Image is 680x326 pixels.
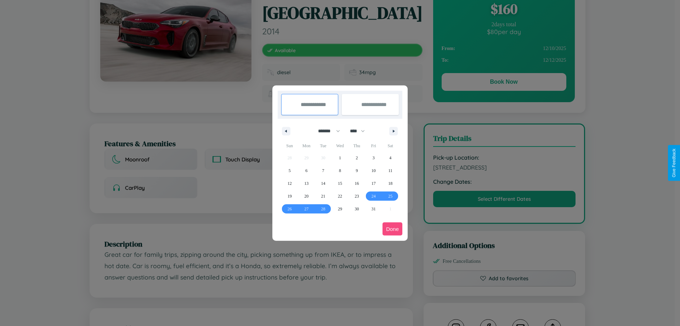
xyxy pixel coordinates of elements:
[365,151,382,164] button: 3
[315,203,331,215] button: 28
[315,164,331,177] button: 7
[321,190,325,203] span: 21
[289,164,291,177] span: 5
[315,177,331,190] button: 14
[356,151,358,164] span: 2
[671,149,676,177] div: Give Feedback
[382,190,399,203] button: 25
[281,140,298,151] span: Sun
[356,164,358,177] span: 9
[315,190,331,203] button: 21
[365,140,382,151] span: Fri
[288,203,292,215] span: 26
[338,203,342,215] span: 29
[304,177,308,190] span: 13
[321,203,325,215] span: 28
[281,177,298,190] button: 12
[355,190,359,203] span: 23
[372,203,376,215] span: 31
[321,177,325,190] span: 14
[305,164,307,177] span: 6
[348,190,365,203] button: 23
[298,203,314,215] button: 27
[339,164,341,177] span: 8
[298,164,314,177] button: 6
[281,203,298,215] button: 26
[389,151,391,164] span: 4
[365,177,382,190] button: 17
[331,140,348,151] span: Wed
[355,177,359,190] span: 16
[331,190,348,203] button: 22
[315,140,331,151] span: Tue
[365,164,382,177] button: 10
[348,140,365,151] span: Thu
[339,151,341,164] span: 1
[388,190,392,203] span: 25
[382,151,399,164] button: 4
[372,164,376,177] span: 10
[338,177,342,190] span: 15
[388,177,392,190] span: 18
[373,151,375,164] span: 3
[355,203,359,215] span: 30
[348,203,365,215] button: 30
[372,177,376,190] span: 17
[331,164,348,177] button: 8
[372,190,376,203] span: 24
[348,164,365,177] button: 9
[288,190,292,203] span: 19
[281,164,298,177] button: 5
[331,203,348,215] button: 29
[382,177,399,190] button: 18
[388,164,392,177] span: 11
[348,151,365,164] button: 2
[331,177,348,190] button: 15
[338,190,342,203] span: 22
[298,177,314,190] button: 13
[322,164,324,177] span: 7
[382,164,399,177] button: 11
[288,177,292,190] span: 12
[348,177,365,190] button: 16
[331,151,348,164] button: 1
[304,203,308,215] span: 27
[382,222,402,236] button: Done
[382,140,399,151] span: Sat
[281,190,298,203] button: 19
[304,190,308,203] span: 20
[365,190,382,203] button: 24
[365,203,382,215] button: 31
[298,190,314,203] button: 20
[298,140,314,151] span: Mon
